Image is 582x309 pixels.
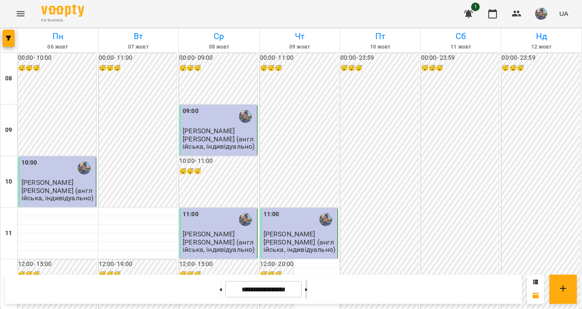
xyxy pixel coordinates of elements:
img: Павленко Світлана (а) [78,162,91,174]
span: [PERSON_NAME] [183,127,235,135]
h6: Нд [502,30,580,43]
h6: 12 жовт [502,43,580,51]
h6: Пн [19,30,97,43]
label: 09:00 [183,107,199,116]
img: 12e81ef5014e817b1a9089eb975a08d3.jpeg [535,8,547,20]
h6: Чт [261,30,339,43]
span: 1 [471,3,480,11]
img: Павленко Світлана (а) [319,213,332,226]
h6: 07 жовт [100,43,178,51]
span: For Business [41,18,84,23]
p: [PERSON_NAME] (англійська, індивідуально) [183,135,255,150]
h6: 😴😴😴 [340,64,419,73]
img: Павленко Світлана (а) [239,213,252,226]
label: 11:00 [183,210,199,219]
h6: 09 жовт [261,43,339,51]
h6: 10 [5,177,12,187]
h6: 10:00 - 11:00 [179,156,257,166]
h6: 😴😴😴 [179,167,257,176]
h6: Ср [180,30,258,43]
p: [PERSON_NAME] (англійська, індивідуально) [21,187,94,202]
h6: 12:00 - 20:00 [260,260,294,269]
h6: 😴😴😴 [99,64,177,73]
h6: 😴😴😴 [502,64,580,73]
h6: 10 жовт [341,43,419,51]
h6: 08 жовт [180,43,258,51]
h6: 12:00 - 19:00 [99,260,177,269]
h6: Вт [100,30,178,43]
h6: 09 [5,125,12,135]
h6: 08 [5,74,12,83]
h6: 00:00 - 10:00 [18,53,96,63]
h6: 😴😴😴 [18,64,96,73]
h6: 00:00 - 23:59 [340,53,419,63]
h6: 00:00 - 23:59 [502,53,580,63]
span: [PERSON_NAME] [263,230,316,238]
button: Menu [10,3,31,24]
img: Павленко Світлана (а) [239,110,252,123]
button: UA [556,6,572,21]
span: [PERSON_NAME] [21,178,74,187]
h6: 11 [5,229,12,238]
span: UA [559,9,568,18]
p: [PERSON_NAME] (англійська, індивідуально) [263,239,336,254]
h6: 😴😴😴 [421,64,499,73]
h6: Сб [422,30,500,43]
h6: Пт [341,30,419,43]
h6: 00:00 - 09:00 [179,53,257,63]
p: [PERSON_NAME] (англійська, індивідуально) [183,239,255,254]
h6: 00:00 - 11:00 [99,53,177,63]
h6: 😴😴😴 [179,64,257,73]
label: 11:00 [263,210,279,219]
img: Voopty Logo [41,4,84,17]
h6: 😴😴😴 [260,64,338,73]
span: [PERSON_NAME] [183,230,235,238]
h6: 00:00 - 23:59 [421,53,499,63]
h6: 12:00 - 15:00 [18,260,96,269]
h6: 00:00 - 11:00 [260,53,338,63]
h6: 06 жовт [19,43,97,51]
h6: 11 жовт [422,43,500,51]
h6: 12:00 - 15:00 [179,260,257,269]
label: 10:00 [21,158,37,168]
